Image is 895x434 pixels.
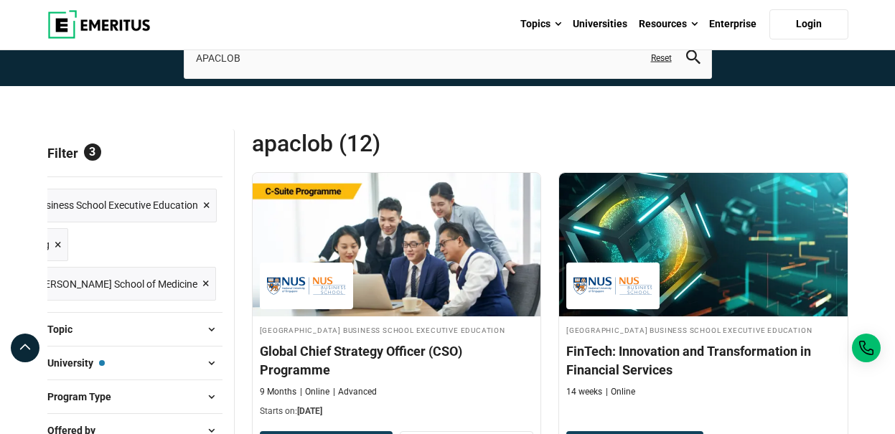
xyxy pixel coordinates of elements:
[47,321,84,337] span: Topic
[559,173,848,316] img: FinTech: Innovation and Transformation in Financial Services | Online Finance Course
[47,352,222,374] button: University
[203,195,210,216] span: ×
[566,386,602,398] p: 14 weeks
[260,386,296,398] p: 9 Months
[47,319,222,340] button: Topic
[47,386,222,407] button: Program Type
[566,324,840,336] h4: [GEOGRAPHIC_DATA] Business School Executive Education
[253,173,541,316] img: Global Chief Strategy Officer (CSO) Programme | Online Leadership Course
[55,235,62,255] span: ×
[260,324,534,336] h4: [GEOGRAPHIC_DATA] Business School Executive Education
[573,270,652,302] img: National University of Singapore Business School Executive Education
[297,406,322,416] span: [DATE]
[47,355,105,371] span: University
[260,405,534,418] p: Starts on:
[686,54,700,67] a: search
[769,9,848,39] a: Login
[651,52,672,65] a: Reset search
[606,386,635,398] p: Online
[47,129,222,176] p: Filter
[202,273,210,294] span: ×
[566,342,840,378] h4: FinTech: Innovation and Transformation in Financial Services
[686,50,700,67] button: search
[184,38,712,78] input: search-page
[333,386,377,398] p: Advanced
[84,143,101,161] span: 3
[47,389,123,405] span: Program Type
[300,386,329,398] p: Online
[559,173,848,405] a: Finance Course by National University of Singapore Business School Executive Education - National...
[252,129,550,158] span: APACLOB (12)
[267,270,346,302] img: National University of Singapore Business School Executive Education
[178,146,222,164] a: Reset all
[253,173,541,425] a: Leadership Course by National University of Singapore Business School Executive Education - Septe...
[260,342,534,378] h4: Global Chief Strategy Officer (CSO) Programme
